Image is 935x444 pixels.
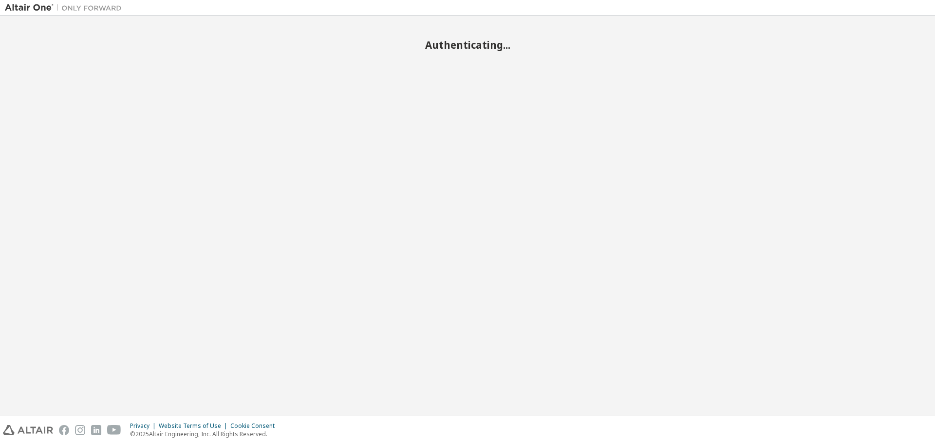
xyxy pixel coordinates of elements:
img: linkedin.svg [91,425,101,435]
img: altair_logo.svg [3,425,53,435]
img: instagram.svg [75,425,85,435]
h2: Authenticating... [5,39,930,51]
img: youtube.svg [107,425,121,435]
div: Cookie Consent [230,422,280,430]
div: Privacy [130,422,159,430]
p: © 2025 Altair Engineering, Inc. All Rights Reserved. [130,430,280,438]
div: Website Terms of Use [159,422,230,430]
img: facebook.svg [59,425,69,435]
img: Altair One [5,3,127,13]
